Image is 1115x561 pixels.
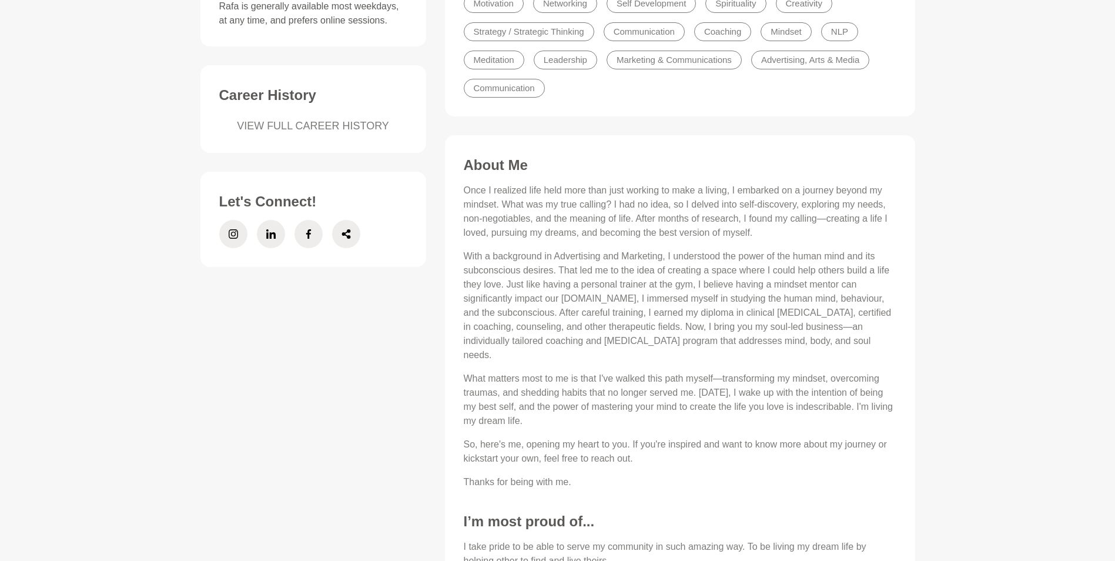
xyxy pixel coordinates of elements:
[294,220,323,248] a: Facebook
[219,86,407,104] h3: Career History
[219,220,247,248] a: Instagram
[257,220,285,248] a: LinkedIn
[464,513,896,530] h3: I’m most proud of...
[332,220,360,248] a: Share
[464,438,896,466] p: So, here's me, opening my heart to you. If you're inspired and want to know more about my journey...
[464,372,896,428] p: What matters most to me is that I've walked this path myself—transforming my mindset, overcoming ...
[464,475,896,489] p: Thanks for being with me.
[464,156,896,174] h3: About Me
[219,118,407,134] a: VIEW FULL CAREER HISTORY
[219,193,407,211] h3: Let's Connect!
[464,183,896,240] p: Once I realized life held more than just working to make a living, I embarked on a journey beyond...
[464,249,896,362] p: With a background in Advertising and Marketing, I understood the power of the human mind and its ...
